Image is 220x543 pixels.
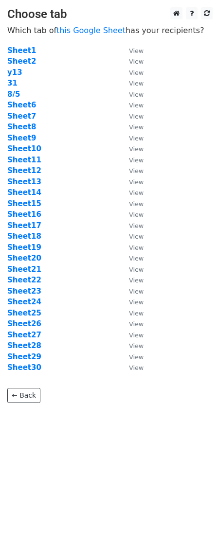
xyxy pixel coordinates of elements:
[7,112,36,121] a: Sheet7
[119,134,144,142] a: View
[7,90,20,99] a: 8/5
[7,134,36,142] strong: Sheet9
[119,341,144,350] a: View
[119,101,144,109] a: View
[7,287,41,296] a: Sheet23
[7,363,41,372] a: Sheet30
[119,188,144,197] a: View
[129,233,144,240] small: View
[119,46,144,55] a: View
[7,388,40,403] a: ← Back
[7,341,41,350] a: Sheet28
[119,144,144,153] a: View
[129,69,144,76] small: View
[129,80,144,87] small: View
[7,79,18,88] a: 31
[119,156,144,164] a: View
[119,265,144,274] a: View
[129,200,144,208] small: View
[119,177,144,186] a: View
[7,331,41,339] a: Sheet27
[129,298,144,306] small: View
[56,26,126,35] a: this Google Sheet
[129,157,144,164] small: View
[7,265,41,274] a: Sheet21
[129,266,144,273] small: View
[7,319,41,328] a: Sheet26
[129,364,144,371] small: View
[119,276,144,284] a: View
[7,352,41,361] a: Sheet29
[119,221,144,230] a: View
[7,199,41,208] a: Sheet15
[119,319,144,328] a: View
[129,277,144,284] small: View
[129,189,144,196] small: View
[7,210,41,219] a: Sheet16
[129,135,144,142] small: View
[119,79,144,88] a: View
[129,222,144,229] small: View
[7,68,22,77] a: y13
[119,123,144,131] a: View
[7,221,41,230] a: Sheet17
[7,123,36,131] a: Sheet8
[7,298,41,306] a: Sheet24
[119,199,144,208] a: View
[7,188,41,197] strong: Sheet14
[129,342,144,350] small: View
[129,91,144,98] small: View
[7,101,36,109] a: Sheet6
[119,210,144,219] a: View
[129,332,144,339] small: View
[7,309,41,317] a: Sheet25
[119,68,144,77] a: View
[129,167,144,175] small: View
[129,288,144,295] small: View
[7,144,41,153] a: Sheet10
[7,276,41,284] a: Sheet22
[129,320,144,328] small: View
[129,310,144,317] small: View
[7,232,41,241] strong: Sheet18
[129,211,144,218] small: View
[129,255,144,262] small: View
[119,298,144,306] a: View
[129,145,144,153] small: View
[7,46,36,55] a: Sheet1
[7,243,41,252] strong: Sheet19
[119,287,144,296] a: View
[7,254,41,263] a: Sheet20
[7,177,41,186] a: Sheet13
[129,178,144,186] small: View
[7,156,41,164] a: Sheet11
[7,57,36,66] a: Sheet2
[119,352,144,361] a: View
[119,363,144,372] a: View
[129,102,144,109] small: View
[7,7,213,21] h3: Choose tab
[129,244,144,251] small: View
[119,254,144,263] a: View
[7,166,41,175] strong: Sheet12
[119,57,144,66] a: View
[7,25,213,35] p: Which tab of has your recipients?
